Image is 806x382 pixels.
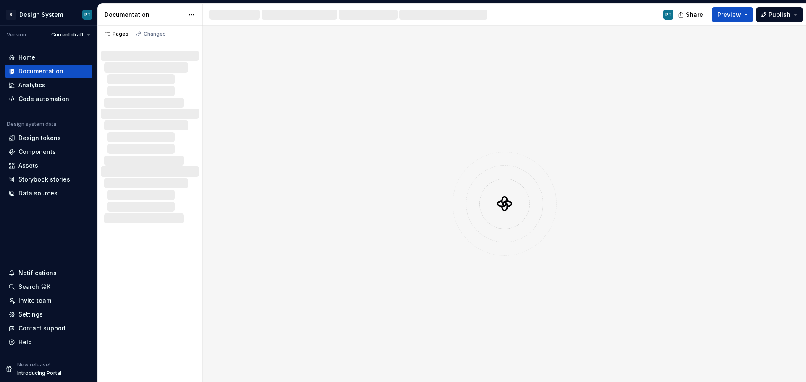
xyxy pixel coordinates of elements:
button: Contact support [5,322,92,335]
p: New release! [17,361,50,368]
a: Design tokens [5,131,92,145]
div: Assets [18,161,38,170]
div: Design system data [7,121,56,127]
button: Publish [756,7,803,22]
div: PT [665,11,672,18]
div: Settings [18,310,43,319]
span: Share [686,10,703,19]
div: Design tokens [18,134,61,142]
div: Contact support [18,324,66,333]
p: Introducing Portal [17,370,61,377]
button: Notifications [5,266,92,280]
a: Data sources [5,187,92,200]
div: Storybook stories [18,175,70,184]
a: Invite team [5,294,92,307]
div: Documentation [105,10,184,19]
button: SDesign SystemPT [2,5,96,23]
div: Analytics [18,81,45,89]
div: Version [7,31,26,38]
div: Invite team [18,296,51,305]
a: Settings [5,308,92,321]
a: Home [5,51,92,64]
div: Notifications [18,269,57,277]
button: Current draft [47,29,94,41]
div: Components [18,148,56,156]
div: Data sources [18,189,58,197]
div: Code automation [18,95,69,103]
div: PT [84,11,91,18]
div: Design System [19,10,63,19]
a: Storybook stories [5,173,92,186]
div: Changes [144,31,166,37]
div: Search ⌘K [18,283,50,291]
a: Documentation [5,65,92,78]
span: Preview [717,10,741,19]
span: Publish [769,10,790,19]
div: Documentation [18,67,63,75]
a: Assets [5,159,92,172]
button: Share [674,7,709,22]
div: Pages [104,31,128,37]
div: Home [18,53,35,62]
div: S [6,10,16,20]
div: Help [18,338,32,346]
a: Code automation [5,92,92,106]
button: Help [5,335,92,349]
button: Preview [712,7,753,22]
span: Current draft [51,31,84,38]
button: Search ⌘K [5,280,92,294]
a: Components [5,145,92,159]
a: Analytics [5,78,92,92]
